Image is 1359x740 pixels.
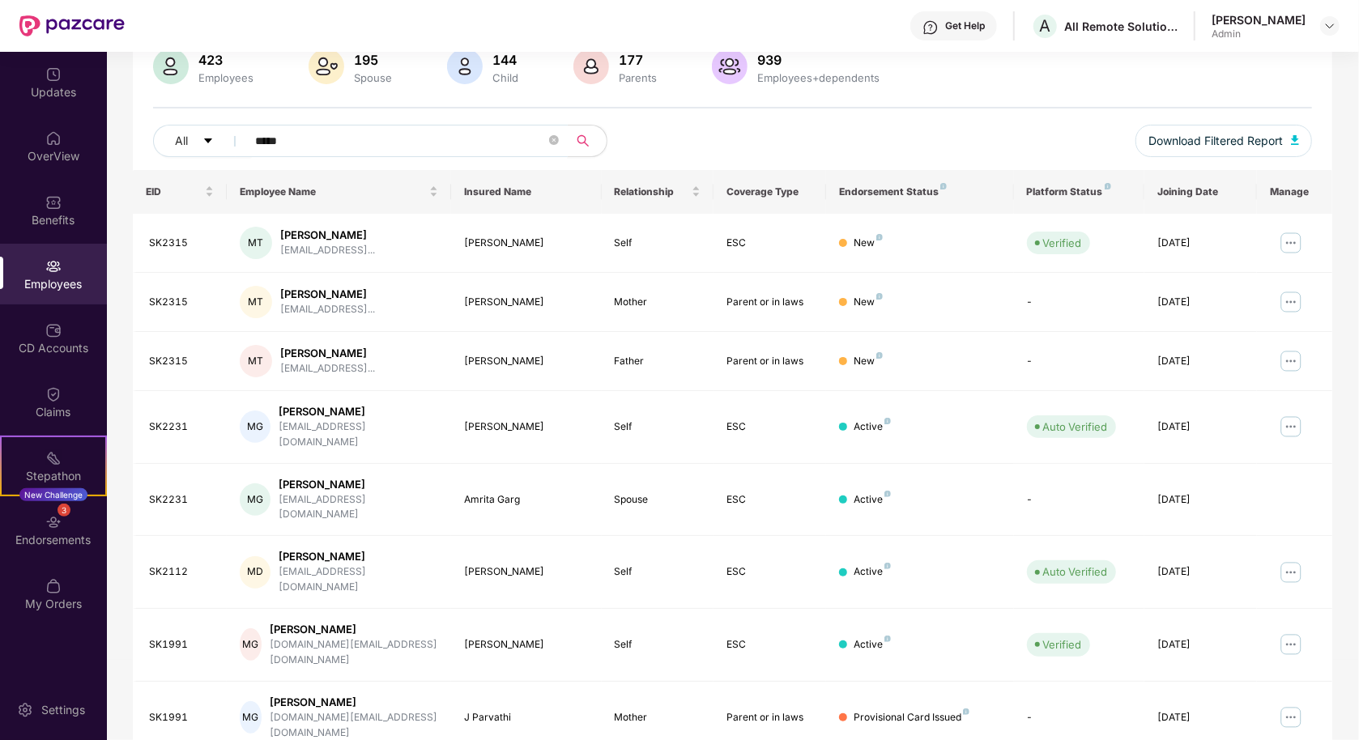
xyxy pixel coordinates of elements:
span: Employee Name [240,185,427,198]
div: [PERSON_NAME] [279,404,438,419]
div: SK2112 [149,564,214,580]
div: [DATE] [1157,354,1244,369]
img: New Pazcare Logo [19,15,125,36]
div: [DATE] [1157,710,1244,725]
div: [EMAIL_ADDRESS]... [280,302,375,317]
div: Get Help [945,19,985,32]
div: [PERSON_NAME] [279,477,438,492]
img: svg+xml;base64,PHN2ZyB4bWxucz0iaHR0cDovL3d3dy53My5vcmcvMjAwMC9zdmciIHhtbG5zOnhsaW5rPSJodHRwOi8vd3... [573,49,609,84]
div: MD [240,556,271,589]
div: [DATE] [1157,492,1244,508]
div: [EMAIL_ADDRESS]... [280,361,375,376]
div: Parent or in laws [726,354,813,369]
img: svg+xml;base64,PHN2ZyB4bWxucz0iaHR0cDovL3d3dy53My5vcmcvMjAwMC9zdmciIHhtbG5zOnhsaW5rPSJodHRwOi8vd3... [153,49,189,84]
img: svg+xml;base64,PHN2ZyB4bWxucz0iaHR0cDovL3d3dy53My5vcmcvMjAwMC9zdmciIHhtbG5zOnhsaW5rPSJodHRwOi8vd3... [1291,135,1299,145]
div: SK2231 [149,419,214,435]
div: ESC [726,492,813,508]
div: Employees+dependents [754,71,883,84]
div: Spouse [351,71,395,84]
div: ESC [726,564,813,580]
img: svg+xml;base64,PHN2ZyBpZD0iQmVuZWZpdHMiIHhtbG5zPSJodHRwOi8vd3d3LnczLm9yZy8yMDAwL3N2ZyIgd2lkdGg9Ij... [45,194,62,211]
div: ESC [726,637,813,653]
div: Parents [616,71,660,84]
span: search [567,134,599,147]
div: Mother [615,295,701,310]
div: Father [615,354,701,369]
div: Auto Verified [1043,419,1108,435]
img: svg+xml;base64,PHN2ZyB4bWxucz0iaHR0cDovL3d3dy53My5vcmcvMjAwMC9zdmciIHdpZHRoPSI4IiBoZWlnaHQ9IjgiIH... [884,563,891,569]
div: [DATE] [1157,419,1244,435]
div: [EMAIL_ADDRESS]... [280,243,375,258]
div: SK2315 [149,236,214,251]
div: 939 [754,52,883,68]
div: [PERSON_NAME] [280,346,375,361]
div: SK2315 [149,354,214,369]
button: Download Filtered Report [1135,125,1312,157]
img: svg+xml;base64,PHN2ZyB4bWxucz0iaHR0cDovL3d3dy53My5vcmcvMjAwMC9zdmciIHdpZHRoPSI4IiBoZWlnaHQ9IjgiIH... [963,708,969,715]
div: Verified [1043,636,1082,653]
button: search [567,125,607,157]
div: MG [240,483,271,516]
div: [PERSON_NAME] [280,228,375,243]
div: Parent or in laws [726,295,813,310]
div: [PERSON_NAME] [464,637,588,653]
span: close-circle [549,134,559,149]
img: svg+xml;base64,PHN2ZyBpZD0iQ0RfQWNjb3VudHMiIGRhdGEtbmFtZT0iQ0QgQWNjb3VudHMiIHhtbG5zPSJodHRwOi8vd3... [45,322,62,338]
div: [DATE] [1157,236,1244,251]
div: Self [615,419,701,435]
div: [PERSON_NAME] [279,549,438,564]
div: [PERSON_NAME] [270,695,438,710]
div: MG [240,628,262,661]
img: svg+xml;base64,PHN2ZyBpZD0iTXlfT3JkZXJzIiBkYXRhLW5hbWU9Ik15IE9yZGVycyIgeG1sbnM9Imh0dHA6Ly93d3cudz... [45,578,62,594]
div: New [854,295,883,310]
img: manageButton [1278,704,1304,730]
img: svg+xml;base64,PHN2ZyB4bWxucz0iaHR0cDovL3d3dy53My5vcmcvMjAwMC9zdmciIHdpZHRoPSI4IiBoZWlnaHQ9IjgiIH... [884,491,891,497]
td: - [1014,273,1145,332]
img: manageButton [1278,632,1304,657]
div: 423 [195,52,257,68]
div: [PERSON_NAME] [464,419,588,435]
div: MG [240,701,262,734]
th: Coverage Type [714,170,826,214]
div: Amrita Garg [464,492,588,508]
div: New [854,354,883,369]
div: Mother [615,710,701,725]
div: Verified [1043,235,1082,251]
div: Active [854,564,891,580]
img: svg+xml;base64,PHN2ZyB4bWxucz0iaHR0cDovL3d3dy53My5vcmcvMjAwMC9zdmciIHdpZHRoPSI4IiBoZWlnaHQ9IjgiIH... [1105,183,1111,189]
div: MT [240,227,272,259]
div: SK2231 [149,492,214,508]
div: Self [615,564,701,580]
div: SK1991 [149,710,214,725]
div: All Remote Solutions Private Limited [1064,19,1178,34]
img: svg+xml;base64,PHN2ZyB4bWxucz0iaHR0cDovL3d3dy53My5vcmcvMjAwMC9zdmciIHdpZHRoPSI4IiBoZWlnaHQ9IjgiIH... [940,183,947,189]
div: Admin [1212,28,1306,40]
div: Platform Status [1027,185,1132,198]
img: svg+xml;base64,PHN2ZyB4bWxucz0iaHR0cDovL3d3dy53My5vcmcvMjAwMC9zdmciIHdpZHRoPSI4IiBoZWlnaHQ9IjgiIH... [876,352,883,359]
div: SK1991 [149,637,214,653]
img: svg+xml;base64,PHN2ZyBpZD0iRW5kb3JzZW1lbnRzIiB4bWxucz0iaHR0cDovL3d3dy53My5vcmcvMjAwMC9zdmciIHdpZH... [45,514,62,530]
img: svg+xml;base64,PHN2ZyBpZD0iU2V0dGluZy0yMHgyMCIgeG1sbnM9Imh0dHA6Ly93d3cudzMub3JnLzIwMDAvc3ZnIiB3aW... [17,702,33,718]
td: - [1014,332,1145,391]
img: svg+xml;base64,PHN2ZyB4bWxucz0iaHR0cDovL3d3dy53My5vcmcvMjAwMC9zdmciIHdpZHRoPSI4IiBoZWlnaHQ9IjgiIH... [884,418,891,424]
img: svg+xml;base64,PHN2ZyB4bWxucz0iaHR0cDovL3d3dy53My5vcmcvMjAwMC9zdmciIHdpZHRoPSIyMSIgaGVpZ2h0PSIyMC... [45,450,62,466]
th: Employee Name [227,170,452,214]
div: MT [240,286,272,318]
div: [PERSON_NAME] [464,564,588,580]
div: [EMAIL_ADDRESS][DOMAIN_NAME] [279,419,438,450]
div: Child [489,71,522,84]
div: New [854,236,883,251]
div: Self [615,236,701,251]
span: close-circle [549,135,559,145]
div: Active [854,637,891,653]
img: svg+xml;base64,PHN2ZyBpZD0iRHJvcGRvd24tMzJ4MzIiIHhtbG5zPSJodHRwOi8vd3d3LnczLm9yZy8yMDAwL3N2ZyIgd2... [1323,19,1336,32]
img: svg+xml;base64,PHN2ZyBpZD0iSGVscC0zMngzMiIgeG1sbnM9Imh0dHA6Ly93d3cudzMub3JnLzIwMDAvc3ZnIiB3aWR0aD... [922,19,939,36]
div: 177 [616,52,660,68]
img: svg+xml;base64,PHN2ZyBpZD0iSG9tZSIgeG1sbnM9Imh0dHA6Ly93d3cudzMub3JnLzIwMDAvc3ZnIiB3aWR0aD0iMjAiIG... [45,130,62,147]
div: SK2315 [149,295,214,310]
img: svg+xml;base64,PHN2ZyB4bWxucz0iaHR0cDovL3d3dy53My5vcmcvMjAwMC9zdmciIHhtbG5zOnhsaW5rPSJodHRwOi8vd3... [447,49,483,84]
div: MG [240,410,271,443]
div: New Challenge [19,488,87,501]
div: Active [854,492,891,508]
div: [DATE] [1157,295,1244,310]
